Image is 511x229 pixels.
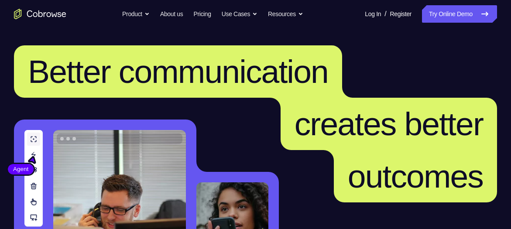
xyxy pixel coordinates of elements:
[268,5,303,23] button: Resources
[295,106,483,142] span: creates better
[365,5,381,23] a: Log In
[348,158,483,195] span: outcomes
[390,5,412,23] a: Register
[122,5,150,23] button: Product
[384,9,386,19] span: /
[160,5,183,23] a: About us
[222,5,257,23] button: Use Cases
[14,9,66,19] a: Go to the home page
[422,5,497,23] a: Try Online Demo
[28,53,328,90] span: Better communication
[193,5,211,23] a: Pricing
